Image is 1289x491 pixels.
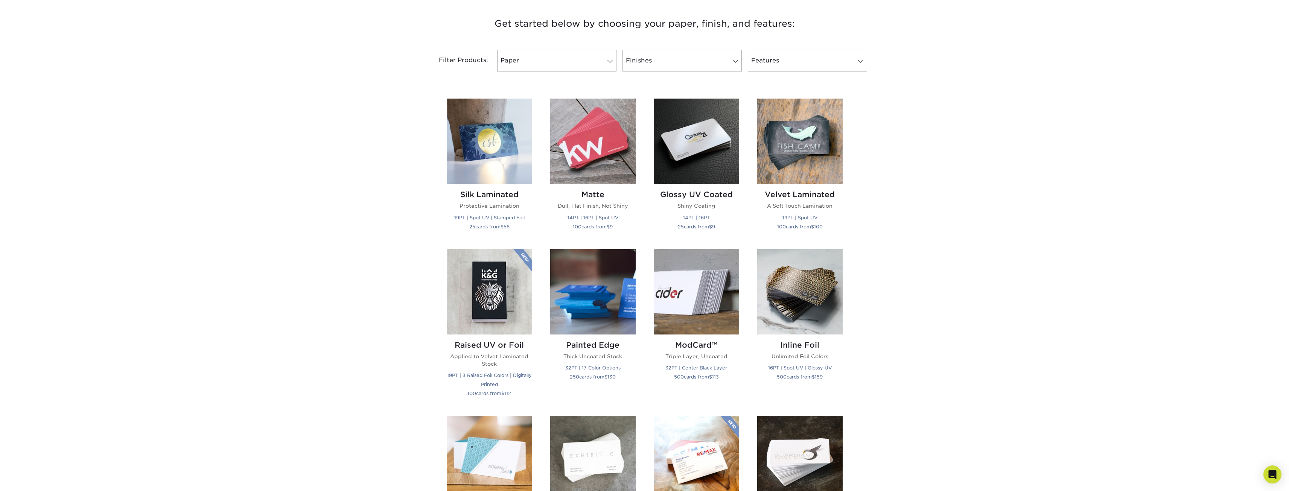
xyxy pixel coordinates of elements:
h2: Glossy UV Coated [654,190,739,199]
span: 56 [504,224,510,230]
span: 100 [814,224,823,230]
h2: Silk Laminated [447,190,532,199]
a: Paper [497,50,616,71]
span: 112 [504,391,511,396]
p: A Soft Touch Lamination [757,202,843,210]
img: New Product [720,416,739,438]
span: $ [811,224,814,230]
span: $ [709,224,712,230]
p: Protective Lamination [447,202,532,210]
span: 113 [712,374,719,380]
small: cards from [777,374,823,380]
small: cards from [469,224,510,230]
h2: Inline Foil [757,341,843,350]
small: cards from [777,224,823,230]
small: cards from [570,374,616,380]
span: 25 [469,224,475,230]
img: Raised UV or Foil Business Cards [447,249,532,334]
a: Silk Laminated Business Cards Silk Laminated Protective Lamination 19PT | Spot UV | Stamped Foil ... [447,99,532,240]
h3: Get started below by choosing your paper, finish, and features: [425,7,865,41]
img: Velvet Laminated Business Cards [757,99,843,184]
h2: Painted Edge [550,341,636,350]
small: 19PT | 3 Raised Foil Colors | Digitally Printed [447,372,532,387]
small: 14PT | 16PT [683,215,710,220]
p: Dull, Flat Finish, Not Shiny [550,202,636,210]
span: $ [501,224,504,230]
a: Matte Business Cards Matte Dull, Flat Finish, Not Shiny 14PT | 16PT | Spot UV 100cards from$9 [550,99,636,240]
span: 100 [573,224,581,230]
a: Inline Foil Business Cards Inline Foil Unlimited Foil Colors 16PT | Spot UV | Glossy UV 500cards ... [757,249,843,407]
img: Inline Foil Business Cards [757,249,843,334]
img: New Product [513,249,532,272]
img: ModCard™ Business Cards [654,249,739,334]
span: $ [812,374,815,380]
span: 500 [777,374,787,380]
small: 19PT | Spot UV [782,215,817,220]
span: 159 [815,374,823,380]
h2: ModCard™ [654,341,739,350]
p: Triple Layer, Uncoated [654,353,739,360]
h2: Velvet Laminated [757,190,843,199]
p: Unlimited Foil Colors [757,353,843,360]
small: 14PT | 16PT | Spot UV [568,215,618,220]
a: Raised UV or Foil Business Cards Raised UV or Foil Applied to Velvet Laminated Stock 19PT | 3 Rai... [447,249,532,407]
p: Shiny Coating [654,202,739,210]
span: 250 [570,374,579,380]
span: $ [501,391,504,396]
span: 25 [678,224,684,230]
span: $ [604,374,607,380]
span: 9 [712,224,715,230]
h2: Matte [550,190,636,199]
a: Velvet Laminated Business Cards Velvet Laminated A Soft Touch Lamination 19PT | Spot UV 100cards ... [757,99,843,240]
small: 16PT | Spot UV | Glossy UV [768,365,832,371]
a: Features [748,50,867,71]
a: ModCard™ Business Cards ModCard™ Triple Layer, Uncoated 32PT | Center Black Layer 500cards from$113 [654,249,739,407]
small: 19PT | Spot UV | Stamped Foil [454,215,525,220]
div: Filter Products: [419,50,494,71]
iframe: Google Customer Reviews [2,468,64,488]
small: cards from [467,391,511,396]
img: Silk Laminated Business Cards [447,99,532,184]
a: Finishes [622,50,742,71]
a: Glossy UV Coated Business Cards Glossy UV Coated Shiny Coating 14PT | 16PT 25cards from$9 [654,99,739,240]
span: 130 [607,374,616,380]
p: Applied to Velvet Laminated Stock [447,353,532,368]
h2: Raised UV or Foil [447,341,532,350]
span: 100 [777,224,786,230]
p: Thick Uncoated Stock [550,353,636,360]
img: Matte Business Cards [550,99,636,184]
span: $ [709,374,712,380]
small: cards from [678,224,715,230]
small: 32PT | 17 Color Options [565,365,621,371]
span: 9 [610,224,613,230]
a: Painted Edge Business Cards Painted Edge Thick Uncoated Stock 32PT | 17 Color Options 250cards fr... [550,249,636,407]
span: 100 [467,391,476,396]
div: Open Intercom Messenger [1263,465,1281,483]
span: 500 [674,374,684,380]
img: Glossy UV Coated Business Cards [654,99,739,184]
small: 32PT | Center Black Layer [665,365,727,371]
img: Painted Edge Business Cards [550,249,636,334]
small: cards from [573,224,613,230]
span: $ [607,224,610,230]
small: cards from [674,374,719,380]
